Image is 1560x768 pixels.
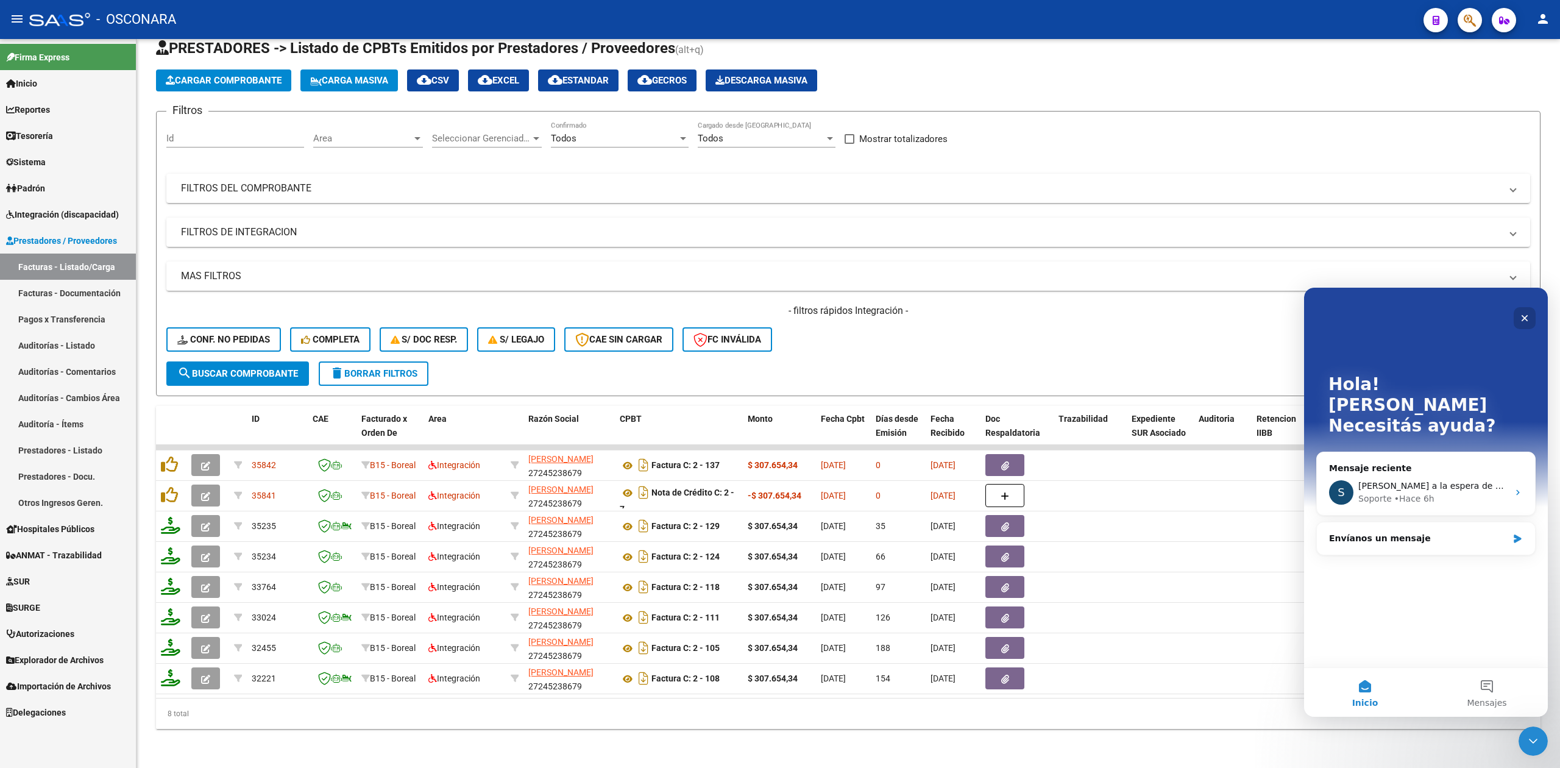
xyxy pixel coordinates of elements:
span: EXCEL [478,75,519,86]
span: [DATE] [931,552,955,561]
mat-icon: cloud_download [417,73,431,87]
span: Integración [428,674,480,683]
span: 32221 [252,674,276,683]
span: Inicio [48,411,74,419]
span: 35842 [252,460,276,470]
span: B15 - Boreal [370,552,416,561]
app-download-masive: Descarga masiva de comprobantes (adjuntos) [706,69,817,91]
mat-icon: cloud_download [478,73,492,87]
span: B15 - Boreal [370,460,416,470]
i: Descargar documento [636,669,651,688]
span: Sistema [6,155,46,169]
span: Gecros [637,75,687,86]
span: [DATE] [821,491,846,500]
span: Area [428,414,447,424]
span: 154 [876,674,890,683]
iframe: Intercom live chat [1519,727,1548,756]
span: 35234 [252,552,276,561]
span: 32455 [252,643,276,653]
span: B15 - Boreal [370,521,416,531]
span: [PERSON_NAME] [528,576,594,586]
span: SURGE [6,601,40,614]
button: S/ Doc Resp. [380,327,469,352]
span: Mostrar totalizadores [859,132,948,146]
div: 8 total [156,699,1540,729]
datatable-header-cell: Razón Social [523,406,615,460]
strong: $ 307.654,34 [748,582,798,592]
div: 27245238679 [528,574,610,600]
button: FC Inválida [682,327,772,352]
span: [PERSON_NAME] [528,454,594,464]
datatable-header-cell: CPBT [615,406,743,460]
span: [PERSON_NAME] a la espera de sus comentarios [54,193,261,203]
span: Seleccionar Gerenciador [432,133,531,144]
span: 35235 [252,521,276,531]
span: [DATE] [931,460,955,470]
div: 27245238679 [528,544,610,569]
span: Cargar Comprobante [166,75,282,86]
datatable-header-cell: Area [424,406,506,460]
span: Todos [698,133,723,144]
span: Conf. no pedidas [177,334,270,345]
span: Trazabilidad [1058,414,1108,424]
span: Descarga Masiva [715,75,807,86]
span: [DATE] [821,552,846,561]
strong: $ 307.654,34 [748,552,798,561]
div: Soporte [54,205,88,218]
button: CSV [407,69,459,91]
button: Gecros [628,69,697,91]
span: Integración [428,491,480,500]
span: Importación de Archivos [6,680,111,693]
span: Monto [748,414,773,424]
span: CAE [313,414,328,424]
span: [DATE] [931,643,955,653]
span: Retencion IIBB [1257,414,1296,438]
span: [PERSON_NAME] [528,637,594,647]
mat-icon: delete [330,366,344,380]
button: Conf. no pedidas [166,327,281,352]
span: [PERSON_NAME] [528,667,594,677]
strong: Factura C: 2 - 105 [651,644,720,653]
strong: Factura C: 2 - 118 [651,583,720,592]
span: [PERSON_NAME] [528,546,594,555]
span: [DATE] [821,674,846,683]
span: [DATE] [931,674,955,683]
i: Descargar documento [636,483,651,502]
strong: Nota de Crédito C: 2 - 7 [620,488,734,514]
div: 27245238679 [528,483,610,508]
button: S/ legajo [477,327,555,352]
mat-expansion-panel-header: FILTROS DE INTEGRACION [166,218,1530,247]
datatable-header-cell: Retencion IIBB [1252,406,1300,460]
h4: - filtros rápidos Integración - [166,304,1530,318]
span: Fecha Recibido [931,414,965,438]
span: 35841 [252,491,276,500]
span: S/ Doc Resp. [391,334,458,345]
span: CSV [417,75,449,86]
datatable-header-cell: Fecha Cpbt [816,406,871,460]
strong: Factura C: 2 - 111 [651,613,720,623]
button: Estandar [538,69,619,91]
span: Auditoria [1199,414,1235,424]
datatable-header-cell: Retención Ganancias [1300,406,1349,460]
div: 27245238679 [528,513,610,539]
span: Días desde Emisión [876,414,918,438]
mat-panel-title: FILTROS DE INTEGRACION [181,226,1501,239]
span: Expediente SUR Asociado [1132,414,1186,438]
span: B15 - Boreal [370,674,416,683]
datatable-header-cell: Trazabilidad [1054,406,1127,460]
span: Razón Social [528,414,579,424]
div: 27245238679 [528,635,610,661]
button: Completa [290,327,370,352]
span: (alt+q) [675,44,704,55]
span: [PERSON_NAME] [528,515,594,525]
i: Descargar documento [636,608,651,627]
mat-expansion-panel-header: MAS FILTROS [166,261,1530,291]
span: SUR [6,575,30,588]
span: [DATE] [931,521,955,531]
span: Inicio [6,77,37,90]
span: ID [252,414,260,424]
